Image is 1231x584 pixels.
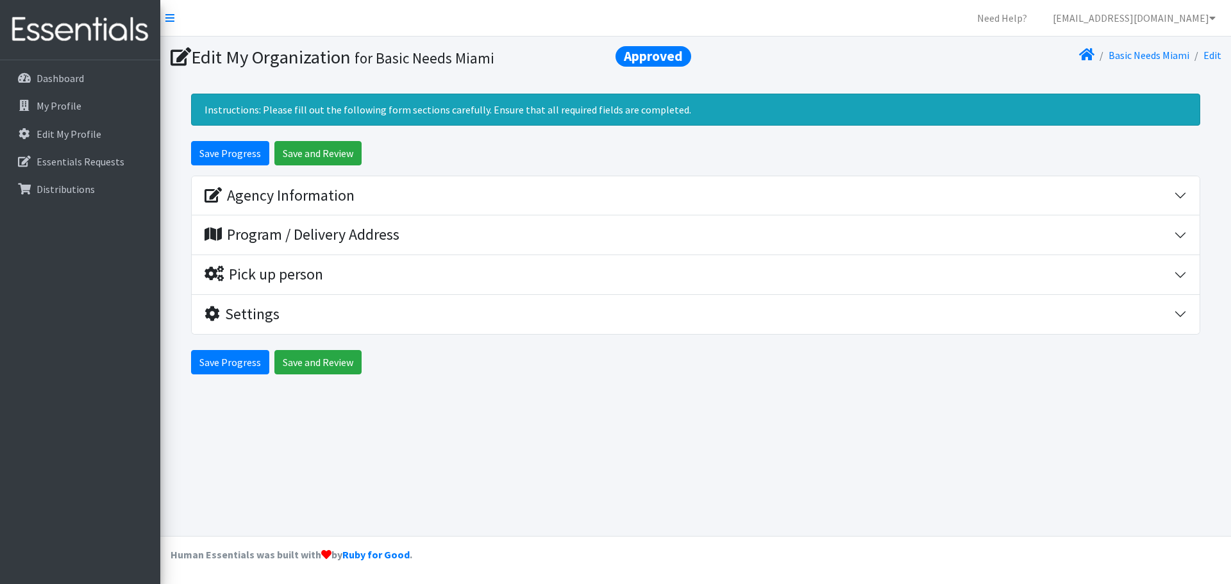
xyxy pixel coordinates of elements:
button: Program / Delivery Address [192,215,1200,254]
p: Dashboard [37,72,84,85]
input: Save Progress [191,141,269,165]
a: Ruby for Good [342,548,410,561]
strong: Human Essentials was built with by . [171,548,412,561]
a: Essentials Requests [5,149,155,174]
a: My Profile [5,93,155,119]
a: Edit [1203,49,1221,62]
input: Save and Review [274,350,362,374]
a: Dashboard [5,65,155,91]
a: Edit My Profile [5,121,155,147]
p: Essentials Requests [37,155,124,168]
a: Basic Needs Miami [1109,49,1189,62]
input: Save Progress [191,350,269,374]
h1: Edit My Organization [171,46,691,69]
img: HumanEssentials [5,8,155,51]
button: Settings [192,295,1200,334]
small: for Basic Needs Miami [355,49,494,67]
div: Pick up person [205,265,323,284]
div: Program / Delivery Address [205,226,399,244]
button: Pick up person [192,255,1200,294]
p: My Profile [37,99,81,112]
div: Agency Information [205,187,355,205]
div: Settings [205,305,280,324]
span: Approved [615,46,691,67]
a: [EMAIL_ADDRESS][DOMAIN_NAME] [1043,5,1226,31]
div: Instructions: Please fill out the following form sections carefully. Ensure that all required fie... [191,94,1200,126]
input: Save and Review [274,141,362,165]
a: Distributions [5,176,155,202]
button: Agency Information [192,176,1200,215]
a: Need Help? [967,5,1037,31]
p: Edit My Profile [37,128,101,140]
p: Distributions [37,183,95,196]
